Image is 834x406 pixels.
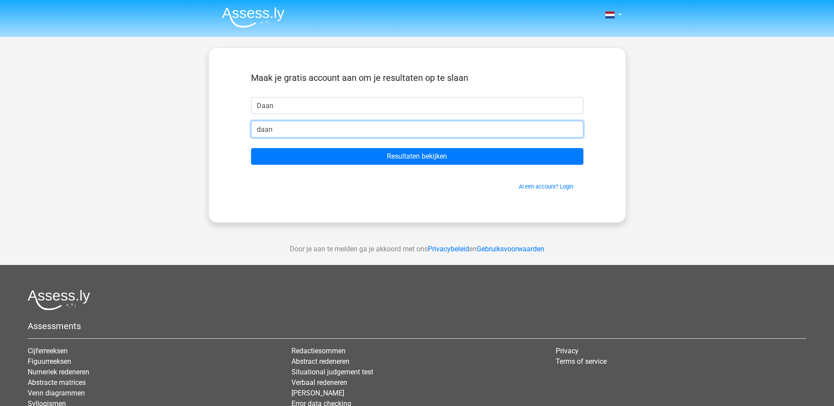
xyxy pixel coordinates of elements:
img: Assessly logo [28,290,90,310]
h5: Assessments [28,321,806,331]
a: Gebruiksvoorwaarden [477,245,544,253]
img: Assessly [222,7,284,28]
a: Privacybeleid [428,245,469,253]
a: Terms of service [556,357,607,366]
h5: Maak je gratis account aan om je resultaten op te slaan [251,72,583,83]
a: Cijferreeksen [28,347,68,355]
a: Situational judgement test [291,368,373,376]
a: [PERSON_NAME] [291,389,344,397]
a: Abstract redeneren [291,357,350,366]
a: Al een account? Login [519,183,573,190]
a: Figuurreeksen [28,357,71,366]
input: Resultaten bekijken [251,148,583,165]
a: Numeriek redeneren [28,368,89,376]
a: Venn diagrammen [28,389,85,397]
a: Abstracte matrices [28,378,86,387]
a: Verbaal redeneren [291,378,347,387]
input: Voornaam [251,97,583,114]
a: Privacy [556,347,579,355]
input: Email [251,121,583,138]
a: Redactiesommen [291,347,346,355]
